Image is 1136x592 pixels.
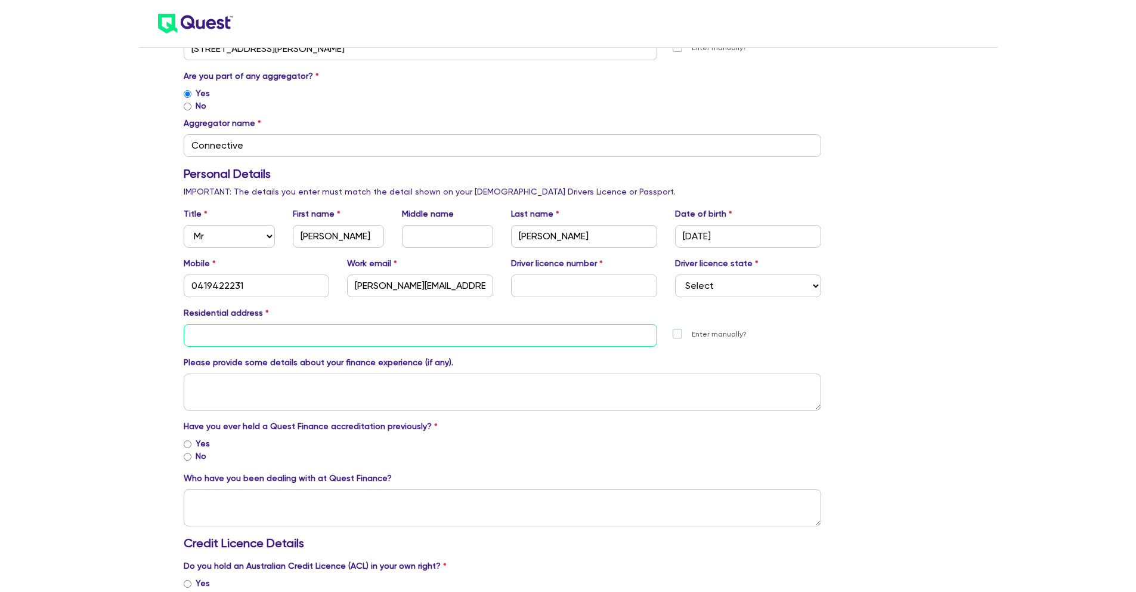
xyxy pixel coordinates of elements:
label: Driver licence number [511,257,603,270]
label: Last name [511,208,559,220]
img: quest-logo [158,14,233,33]
label: No [196,100,206,112]
label: Mobile [184,257,216,270]
label: Yes [196,437,210,450]
label: Please provide some details about your finance experience (if any). [184,356,453,369]
label: First name [293,208,341,220]
label: Residential address [184,307,269,319]
label: Enter manually? [692,42,747,54]
label: Date of birth [675,208,732,220]
label: Work email [347,257,397,270]
label: Do you hold an Australian Credit Licence (ACL) in your own right? [184,560,447,572]
label: No [196,450,206,462]
label: Enter manually? [692,329,747,340]
label: Are you part of any aggregator? [184,70,319,82]
h3: Personal Details [184,166,822,181]
label: Who have you been dealing with at Quest Finance? [184,472,392,485]
label: Title [184,208,208,220]
label: Yes [196,87,210,100]
label: Have you ever held a Quest Finance accreditation previously? [184,420,438,433]
label: Driver licence state [675,257,759,270]
label: Aggregator name [184,117,261,129]
label: Yes [196,577,210,590]
input: DD / MM / YYYY [675,225,821,248]
p: IMPORTANT: The details you enter must match the detail shown on your [DEMOGRAPHIC_DATA] Drivers L... [184,186,822,198]
label: Middle name [402,208,454,220]
h3: Credit Licence Details [184,536,822,550]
